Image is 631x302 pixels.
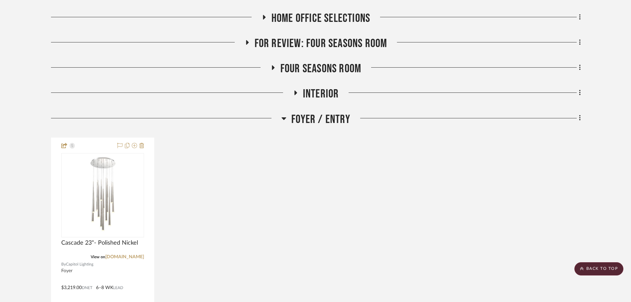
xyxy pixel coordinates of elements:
img: Cascade 23"- Polished Nickel [62,154,143,236]
span: Interior [303,87,339,101]
span: Home Office Selections [271,11,370,26]
a: [DOMAIN_NAME] [105,255,144,259]
span: Four Seasons Room [280,62,361,76]
span: View on [91,255,105,259]
span: By [61,261,66,268]
scroll-to-top-button: BACK TO TOP [574,262,623,275]
span: Foyer / Entry [291,112,350,127]
span: Cascade 23"- Polished Nickel [61,239,138,247]
span: For Review: Four seasons room [255,36,387,51]
span: Capitol Lighting [66,261,93,268]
